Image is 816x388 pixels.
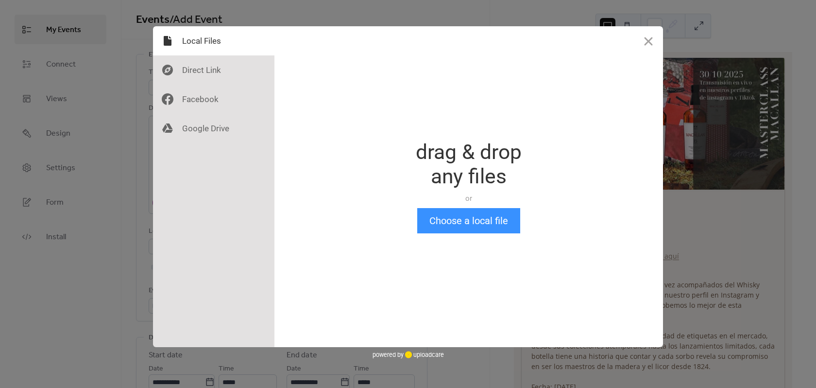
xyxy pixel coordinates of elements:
[416,194,522,203] div: or
[153,85,274,114] div: Facebook
[416,140,522,189] div: drag & drop any files
[404,351,444,358] a: uploadcare
[417,208,520,233] button: Choose a local file
[153,114,274,143] div: Google Drive
[153,26,274,55] div: Local Files
[153,55,274,85] div: Direct Link
[634,26,663,55] button: Close
[373,347,444,362] div: powered by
